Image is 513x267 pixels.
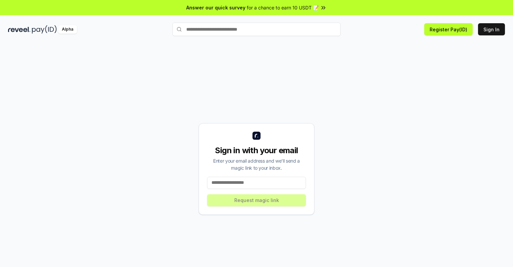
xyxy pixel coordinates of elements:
div: Enter your email address and we’ll send a magic link to your inbox. [207,157,306,171]
img: pay_id [32,25,57,34]
button: Register Pay(ID) [424,23,473,35]
img: logo_small [252,132,261,140]
button: Sign In [478,23,505,35]
div: Alpha [58,25,77,34]
img: reveel_dark [8,25,31,34]
span: Answer our quick survey [186,4,245,11]
span: for a chance to earn 10 USDT 📝 [247,4,319,11]
div: Sign in with your email [207,145,306,156]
